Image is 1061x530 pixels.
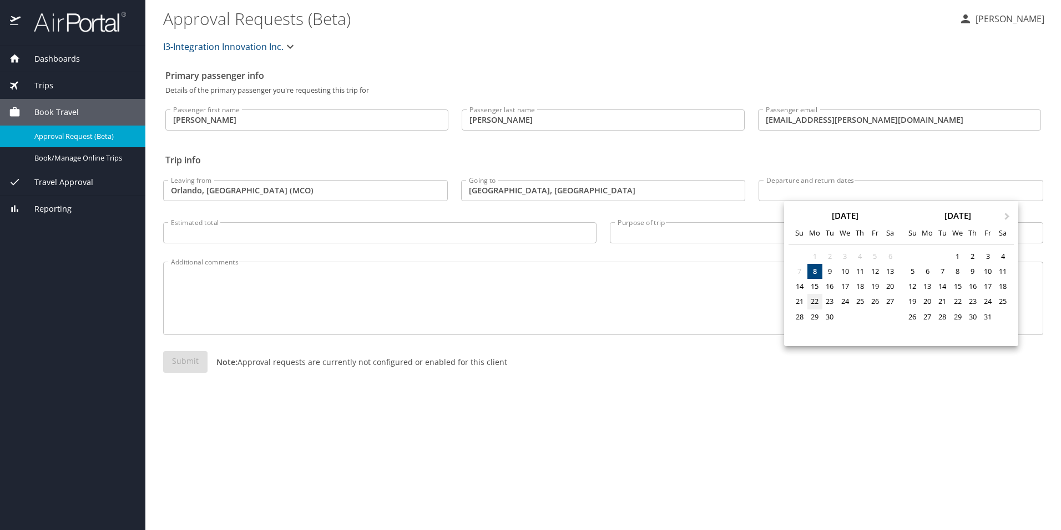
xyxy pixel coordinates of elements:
[950,226,965,241] div: We
[950,264,965,279] div: Choose Wednesday, October 8th, 2025
[792,264,807,279] div: Not available Sunday, September 7th, 2025
[867,226,882,241] div: Fr
[999,202,1017,220] button: Next Month
[905,264,919,279] div: Choose Sunday, October 5th, 2025
[807,249,822,264] div: Not available Monday, September 1st, 2025
[980,294,995,309] div: Choose Friday, October 24th, 2025
[792,226,807,241] div: Su
[837,226,852,241] div: We
[950,294,965,309] div: Choose Wednesday, October 22nd, 2025
[980,309,995,324] div: Choose Friday, October 31st, 2025
[807,264,822,279] div: Choose Monday, September 8th, 2025
[867,264,882,279] div: Choose Friday, September 12th, 2025
[920,294,935,309] div: Choose Monday, October 20th, 2025
[920,226,935,241] div: Mo
[935,279,950,294] div: Choose Tuesday, October 14th, 2025
[807,294,822,309] div: Choose Monday, September 22nd, 2025
[996,294,1011,309] div: Choose Saturday, October 25th, 2025
[905,226,919,241] div: Su
[905,309,919,324] div: Choose Sunday, October 26th, 2025
[935,309,950,324] div: Choose Tuesday, October 28th, 2025
[980,279,995,294] div: Choose Friday, October 17th, 2025
[965,279,980,294] div: Choose Thursday, October 16th, 2025
[822,279,837,294] div: Choose Tuesday, September 16th, 2025
[807,309,822,324] div: Choose Monday, September 29th, 2025
[792,294,807,309] div: Choose Sunday, September 21st, 2025
[883,279,898,294] div: Choose Saturday, September 20th, 2025
[852,226,867,241] div: Th
[789,212,901,220] div: [DATE]
[852,249,867,264] div: Not available Thursday, September 4th, 2025
[837,264,852,279] div: Choose Wednesday, September 10th, 2025
[935,294,950,309] div: Choose Tuesday, October 21st, 2025
[822,264,837,279] div: Choose Tuesday, September 9th, 2025
[852,279,867,294] div: Choose Thursday, September 18th, 2025
[837,249,852,264] div: Not available Wednesday, September 3rd, 2025
[867,279,882,294] div: Choose Friday, September 19th, 2025
[852,294,867,309] div: Choose Thursday, September 25th, 2025
[920,264,935,279] div: Choose Monday, October 6th, 2025
[996,279,1011,294] div: Choose Saturday, October 18th, 2025
[822,294,837,309] div: Choose Tuesday, September 23rd, 2025
[883,264,898,279] div: Choose Saturday, September 13th, 2025
[807,279,822,294] div: Choose Monday, September 15th, 2025
[883,249,898,264] div: Not available Saturday, September 6th, 2025
[935,226,950,241] div: Tu
[807,226,822,241] div: Mo
[867,294,882,309] div: Choose Friday, September 26th, 2025
[901,212,1014,220] div: [DATE]
[867,249,882,264] div: Not available Friday, September 5th, 2025
[920,279,935,294] div: Choose Monday, October 13th, 2025
[905,279,919,294] div: Choose Sunday, October 12th, 2025
[935,264,950,279] div: Choose Tuesday, October 7th, 2025
[965,226,980,241] div: Th
[822,249,837,264] div: Not available Tuesday, September 2nd, 2025
[996,264,1011,279] div: Choose Saturday, October 11th, 2025
[792,309,807,324] div: Choose Sunday, September 28th, 2025
[905,294,919,309] div: Choose Sunday, October 19th, 2025
[792,279,807,294] div: Choose Sunday, September 14th, 2025
[837,294,852,309] div: Choose Wednesday, September 24th, 2025
[950,279,965,294] div: Choose Wednesday, October 15th, 2025
[950,249,965,264] div: Choose Wednesday, October 1st, 2025
[980,264,995,279] div: Choose Friday, October 10th, 2025
[965,264,980,279] div: Choose Thursday, October 9th, 2025
[996,249,1011,264] div: Choose Saturday, October 4th, 2025
[950,309,965,324] div: Choose Wednesday, October 29th, 2025
[920,309,935,324] div: Choose Monday, October 27th, 2025
[822,226,837,241] div: Tu
[965,294,980,309] div: Choose Thursday, October 23rd, 2025
[996,226,1011,241] div: Sa
[852,264,867,279] div: Choose Thursday, September 11th, 2025
[980,249,995,264] div: Choose Friday, October 3rd, 2025
[883,294,898,309] div: Choose Saturday, September 27th, 2025
[837,279,852,294] div: Choose Wednesday, September 17th, 2025
[822,309,837,324] div: Choose Tuesday, September 30th, 2025
[965,309,980,324] div: Choose Thursday, October 30th, 2025
[980,226,995,241] div: Fr
[792,249,897,339] div: month 2025-09
[965,249,980,264] div: Choose Thursday, October 2nd, 2025
[905,249,1010,339] div: month 2025-10
[883,226,898,241] div: Sa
